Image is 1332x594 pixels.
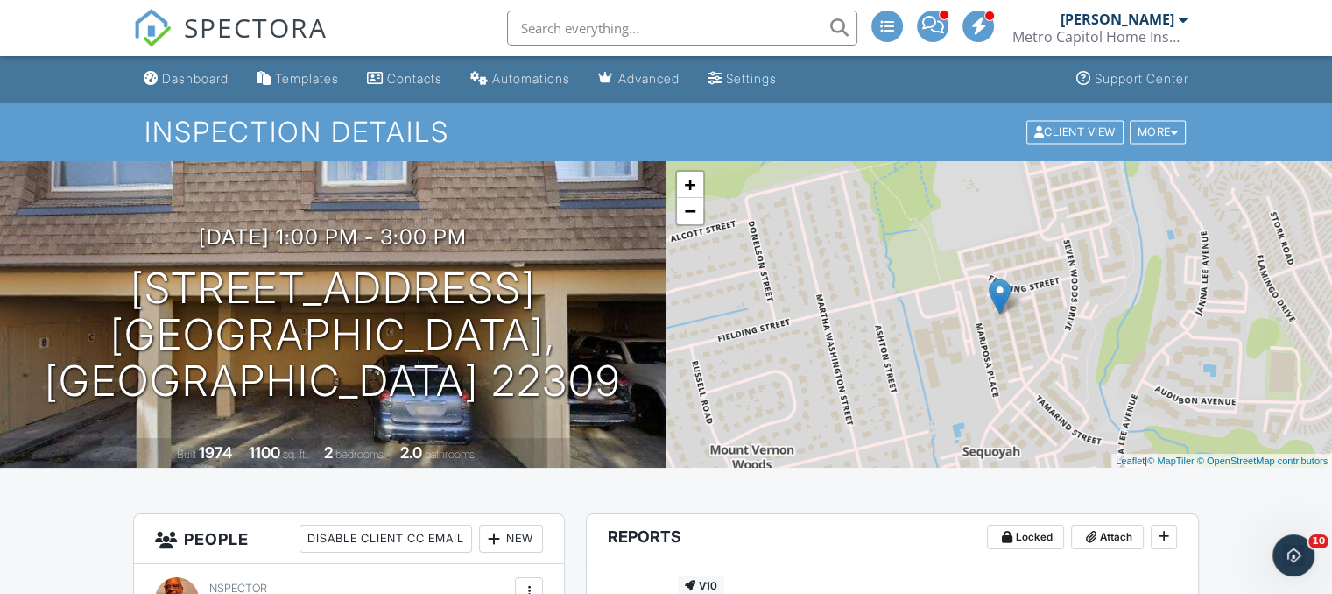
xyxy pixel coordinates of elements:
div: Contacts [387,71,442,86]
a: Leaflet [1116,456,1145,466]
h1: [STREET_ADDRESS] [GEOGRAPHIC_DATA], [GEOGRAPHIC_DATA] 22309 [28,265,638,404]
div: Settings [726,71,777,86]
a: Settings [701,63,784,95]
a: Automations (Advanced) [463,63,577,95]
span: SPECTORA [184,9,328,46]
div: [PERSON_NAME] [1061,11,1174,28]
input: Search everything... [507,11,857,46]
a: Contacts [360,63,449,95]
div: | [1111,454,1332,469]
iframe: Intercom live chat [1272,534,1314,576]
div: Disable Client CC Email [300,525,472,553]
div: 2.0 [400,443,422,462]
div: 1100 [249,443,280,462]
span: bathrooms [425,448,475,461]
a: Dashboard [137,63,236,95]
h3: People [134,514,564,564]
div: Advanced [618,71,680,86]
div: More [1130,120,1187,144]
h3: [DATE] 1:00 pm - 3:00 pm [199,225,467,249]
a: SPECTORA [133,24,328,60]
a: Advanced [591,63,687,95]
a: Templates [250,63,346,95]
div: Automations [492,71,570,86]
span: bedrooms [335,448,384,461]
span: 10 [1308,534,1328,548]
div: Support Center [1095,71,1188,86]
a: © OpenStreetMap contributors [1197,456,1328,466]
a: Zoom in [677,172,703,198]
img: The Best Home Inspection Software - Spectora [133,9,172,47]
div: Metro Capitol Home Inspection Group, LLC [1012,28,1188,46]
div: 1974 [199,443,232,462]
div: Templates [275,71,339,86]
a: Zoom out [677,198,703,224]
a: Client View [1025,124,1128,138]
span: Built [177,448,196,461]
div: Client View [1026,120,1124,144]
div: Dashboard [162,71,229,86]
div: New [479,525,543,553]
a: Support Center [1069,63,1195,95]
a: © MapTiler [1147,456,1195,466]
h1: Inspection Details [144,117,1188,147]
div: 2 [324,443,333,462]
span: sq. ft. [283,448,307,461]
